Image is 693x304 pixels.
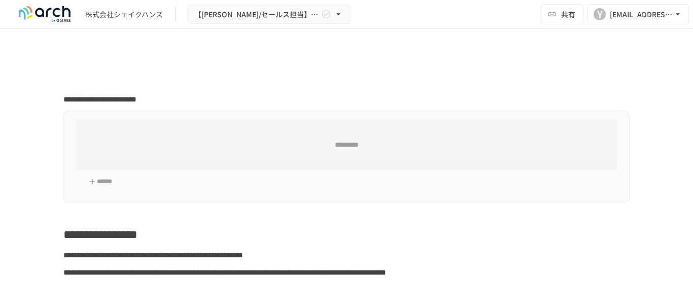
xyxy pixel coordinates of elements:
button: Y[EMAIL_ADDRESS][DOMAIN_NAME] [587,4,689,24]
button: 【[PERSON_NAME]/セールス担当】株式会社シェイクハンズ_初期設定サポート [188,5,350,24]
div: Y [594,8,606,20]
button: 共有 [541,4,583,24]
div: 株式会社シェイクハンズ [85,9,163,20]
div: [EMAIL_ADDRESS][DOMAIN_NAME] [610,8,673,21]
img: logo-default@2x-9cf2c760.svg [12,6,77,22]
span: 【[PERSON_NAME]/セールス担当】株式会社シェイクハンズ_初期設定サポート [194,8,319,21]
span: 共有 [561,9,575,20]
